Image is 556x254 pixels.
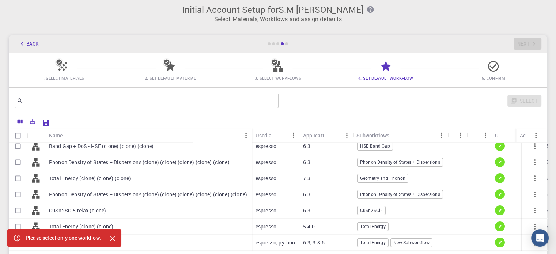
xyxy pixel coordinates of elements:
[491,128,524,143] div: Up-to-date
[276,129,287,141] button: Sort
[480,129,491,141] button: Menu
[495,191,505,197] span: ✔
[358,239,388,246] span: Total Energy
[303,239,325,246] p: 6.3, 3.8.6
[240,130,252,141] button: Menu
[49,143,154,150] p: Band Gap + DoS - HSE (clone) (clone) (clone)
[26,115,39,127] button: Export
[39,115,53,130] button: Save Explorer Settings
[356,128,389,143] div: Subworkflows
[512,129,524,141] button: Menu
[254,75,301,81] span: 3. Select Workflows
[447,128,466,143] div: Tags
[470,129,482,141] button: Sort
[41,75,84,81] span: 1. Select Materials
[15,5,41,12] span: Support
[495,207,505,213] span: ✔
[27,128,45,143] div: Icon
[531,229,549,247] div: Open Intercom Messenger
[495,223,505,230] span: ✔
[256,175,276,182] p: espresso
[49,207,106,214] p: CuSn2SCl5 relax (clone)
[49,128,63,143] div: Name
[252,128,299,143] div: Used application
[63,130,75,141] button: Sort
[13,4,543,15] h3: Initial Account Setup for S.M [PERSON_NAME]
[256,143,276,150] p: espresso
[13,15,543,23] p: Select Materials, Workflows and assign defaults
[49,175,131,182] p: Total Energy (clone) (clone) (clone)
[26,231,101,244] div: Please select only one workflow.
[495,175,505,181] span: ✔
[256,191,276,198] p: espresso
[303,223,315,230] p: 5.4.0
[49,191,247,198] p: Phonon Density of States + Dispersions (clone) (clone) (clone) (clone) (clone) (clone)
[45,128,252,143] div: Name
[495,239,505,246] span: ✔
[358,223,388,230] span: Total Energy
[390,239,432,246] span: New Subworkflow
[530,130,542,141] button: Menu
[145,75,196,81] span: 2. Set Default Material
[303,175,310,182] p: 7.3
[358,159,443,165] span: Phonon Density of States + Dispersions
[516,128,542,143] div: Actions
[256,159,276,166] p: espresso
[520,128,530,143] div: Actions
[358,191,443,197] span: Phonon Density of States + Dispersions
[358,175,408,181] span: Geometry and Phonon
[256,128,276,143] div: Used application
[14,115,26,127] button: Columns
[256,207,276,214] p: espresso
[358,75,413,81] span: 4. Set Default Workflow
[358,143,393,149] span: HSE Band Gap
[329,129,341,141] button: Sort
[501,129,512,141] button: Sort
[256,223,276,230] p: espresso
[352,128,447,143] div: Subworkflows
[389,129,401,141] button: Sort
[303,128,329,143] div: Application Version
[495,128,501,143] div: Up-to-date
[303,143,310,150] p: 6.3
[482,75,505,81] span: 5. Confirm
[466,128,491,143] div: Default
[303,159,310,166] p: 6.3
[299,128,352,143] div: Application Version
[341,129,352,141] button: Menu
[15,38,42,50] button: Back
[495,143,505,149] span: ✔
[49,159,230,166] p: Phonon Density of States + Dispersions (clone) (clone) (clone) (clone) (clone)
[256,239,295,246] p: espresso, python
[436,129,447,141] button: Menu
[303,191,310,198] p: 6.3
[49,223,113,230] p: Total Energy (clone) (clone)
[303,207,310,214] p: 6.3
[107,233,118,244] button: Close
[495,159,505,165] span: ✔
[455,129,466,141] button: Menu
[358,207,385,213] span: CuSn2SCl5
[287,129,299,141] button: Menu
